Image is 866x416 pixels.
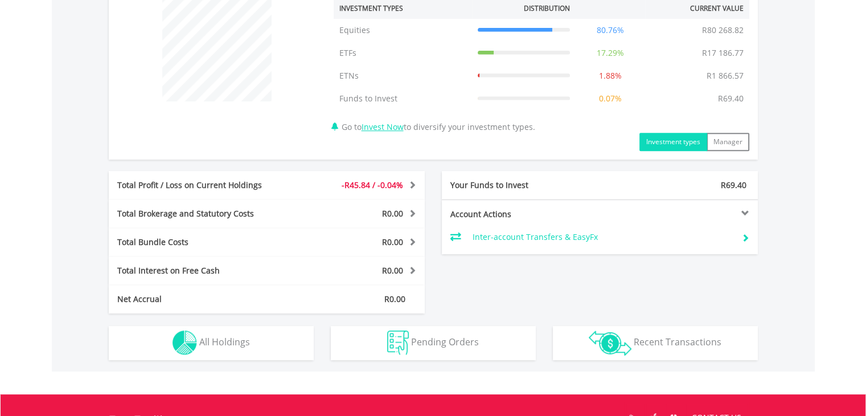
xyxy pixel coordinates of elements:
span: R0.00 [384,293,405,304]
div: Total Brokerage and Statutory Costs [109,208,293,219]
div: Distribution [524,3,570,13]
span: Recent Transactions [634,336,721,348]
div: Total Interest on Free Cash [109,265,293,276]
td: 80.76% [576,19,645,42]
button: Investment types [639,133,707,151]
span: R0.00 [382,236,403,247]
span: R0.00 [382,208,403,219]
td: R69.40 [712,87,749,110]
a: Invest Now [362,121,404,132]
td: 0.07% [576,87,645,110]
td: 1.88% [576,64,645,87]
span: All Holdings [199,336,250,348]
span: Pending Orders [411,336,479,348]
button: Manager [707,133,749,151]
td: R17 186.77 [696,42,749,64]
td: R80 268.82 [696,19,749,42]
img: holdings-wht.png [173,331,197,355]
img: transactions-zar-wht.png [589,331,631,356]
button: All Holdings [109,326,314,360]
td: Equities [334,19,472,42]
div: Your Funds to Invest [442,180,600,191]
td: 17.29% [576,42,645,64]
span: R69.40 [721,180,746,190]
span: R0.00 [382,265,403,276]
button: Recent Transactions [553,326,758,360]
div: Net Accrual [109,293,293,305]
button: Pending Orders [331,326,536,360]
td: Inter-account Transfers & EasyFx [473,229,733,246]
td: ETNs [334,64,472,87]
span: -R45.84 / -0.04% [342,180,403,190]
div: Total Bundle Costs [109,236,293,248]
img: pending_instructions-wht.png [387,331,409,355]
td: Funds to Invest [334,87,472,110]
div: Account Actions [442,209,600,220]
td: ETFs [334,42,472,64]
td: R1 866.57 [701,64,749,87]
div: Total Profit / Loss on Current Holdings [109,180,293,191]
